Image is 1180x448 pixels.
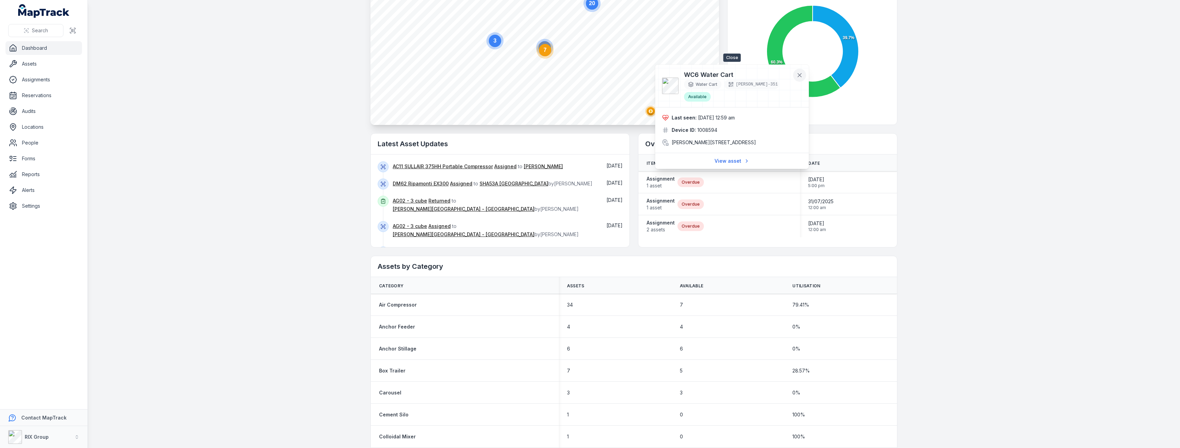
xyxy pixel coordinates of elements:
[5,168,82,181] a: Reports
[393,197,427,204] a: AG02 - 3 cube
[647,219,675,233] a: Assignment2 assets
[792,411,805,418] span: 100 %
[480,180,548,187] a: SHA53A [GEOGRAPHIC_DATA]
[393,181,592,186] span: to by [PERSON_NAME]
[393,223,579,237] span: to by [PERSON_NAME]
[5,183,82,197] a: Alerts
[808,176,825,183] span: [DATE]
[21,415,67,421] strong: Contact MapTrack
[428,223,451,230] a: Assigned
[672,114,697,121] strong: Last seen:
[5,41,82,55] a: Dashboard
[647,197,675,204] strong: Assignment
[393,180,449,187] a: DM62 Ripamonti EX300
[567,323,570,330] span: 4
[680,389,683,396] span: 3
[680,345,683,352] span: 6
[567,389,570,396] span: 3
[710,154,754,168] a: View asset
[698,115,735,120] time: 9/1/2025, 12:59:12 AM
[567,283,585,289] span: Assets
[684,70,791,80] h3: WC6 Water Cart
[5,57,82,71] a: Assets
[808,205,834,210] span: 12:00 am
[5,73,82,87] a: Assignments
[792,389,800,396] span: 0 %
[567,433,569,440] span: 1
[680,367,683,374] span: 5
[378,139,623,149] h2: Latest Asset Updates
[393,206,534,212] a: [PERSON_NAME][GEOGRAPHIC_DATA] - [GEOGRAPHIC_DATA]
[5,104,82,118] a: Audits
[379,389,401,396] a: Carousel
[379,301,417,308] a: Air Compressor
[428,197,450,204] a: Returned
[393,231,534,238] a: [PERSON_NAME][GEOGRAPHIC_DATA] - [GEOGRAPHIC_DATA]
[792,367,810,374] span: 28.57 %
[792,433,805,440] span: 100 %
[808,176,825,188] time: 6/27/2025, 5:00:00 PM
[567,345,570,352] span: 6
[393,223,427,230] a: AG02 - 3 cube
[379,323,415,330] a: Anchor Feeder
[647,182,675,189] span: 1 asset
[544,47,547,53] text: 7
[5,152,82,165] a: Forms
[808,220,826,232] time: 8/25/2025, 12:00:00 AM
[5,89,82,102] a: Reservations
[606,197,623,203] time: 9/1/2025, 8:46:09 AM
[677,221,704,231] div: Overdue
[647,219,675,226] strong: Assignment
[378,262,890,271] h2: Assets by Category
[379,283,403,289] span: Category
[606,197,623,203] span: [DATE]
[25,434,49,440] strong: RIX Group
[606,222,623,228] span: [DATE]
[647,226,675,233] span: 2 assets
[792,301,809,308] span: 79.41 %
[494,163,517,170] a: Assigned
[808,161,820,166] span: Date
[606,163,623,169] time: 9/1/2025, 8:58:11 AM
[393,198,579,212] span: to by [PERSON_NAME]
[792,283,820,289] span: Utilisation
[393,163,563,169] span: to
[450,180,472,187] a: Assigned
[647,161,657,166] span: Item
[808,227,826,232] span: 12:00 am
[724,80,779,89] div: [PERSON_NAME]-351
[647,175,675,189] a: Assignment1 asset
[18,4,70,18] a: MapTrack
[5,199,82,213] a: Settings
[680,411,683,418] span: 0
[32,27,48,34] span: Search
[379,367,405,374] a: Box Trailer
[698,115,735,120] span: [DATE] 12:59 am
[606,163,623,169] span: [DATE]
[808,220,826,227] span: [DATE]
[606,222,623,228] time: 9/1/2025, 7:58:55 AM
[647,197,675,211] a: Assignment1 asset
[808,198,834,210] time: 7/31/2025, 12:00:00 AM
[697,127,717,134] span: 1008594
[567,367,570,374] span: 7
[680,323,683,330] span: 4
[379,411,409,418] a: Cement Silo
[680,301,683,308] span: 7
[379,433,416,440] a: Colloidal Mixer
[672,127,696,134] strong: Device ID:
[379,345,416,352] a: Anchor Stillage
[494,38,497,44] text: 3
[792,323,800,330] span: 0 %
[672,139,756,146] span: [PERSON_NAME][STREET_ADDRESS]
[684,92,711,102] div: Available
[645,139,890,149] h2: Overdue & Missing Assets
[808,198,834,205] span: 31/07/2025
[723,54,741,62] span: Close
